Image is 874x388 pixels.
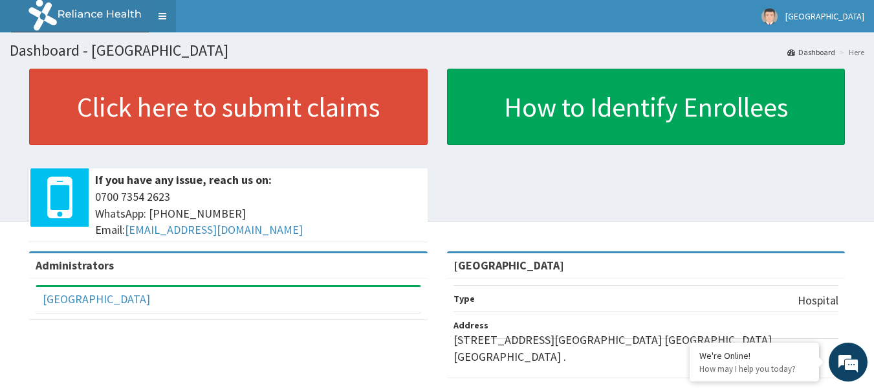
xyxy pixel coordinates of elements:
p: Hospital [798,292,838,309]
span: [GEOGRAPHIC_DATA] [785,10,864,22]
b: Address [453,319,488,331]
a: [EMAIL_ADDRESS][DOMAIN_NAME] [125,222,303,237]
strong: [GEOGRAPHIC_DATA] [453,258,564,273]
div: We're Online! [699,350,809,361]
li: Here [836,47,864,58]
a: Dashboard [787,47,835,58]
a: Click here to submit claims [29,69,428,145]
b: Administrators [36,258,114,273]
p: [STREET_ADDRESS][GEOGRAPHIC_DATA] [GEOGRAPHIC_DATA] [GEOGRAPHIC_DATA] . [453,332,839,365]
p: How may I help you today? [699,363,809,374]
a: How to Identify Enrollees [447,69,846,145]
img: User Image [761,8,778,25]
b: If you have any issue, reach us on: [95,172,272,187]
b: Type [453,293,475,304]
h1: Dashboard - [GEOGRAPHIC_DATA] [10,42,864,59]
a: [GEOGRAPHIC_DATA] [43,291,150,306]
span: 0700 7354 2623 WhatsApp: [PHONE_NUMBER] Email: [95,188,421,238]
